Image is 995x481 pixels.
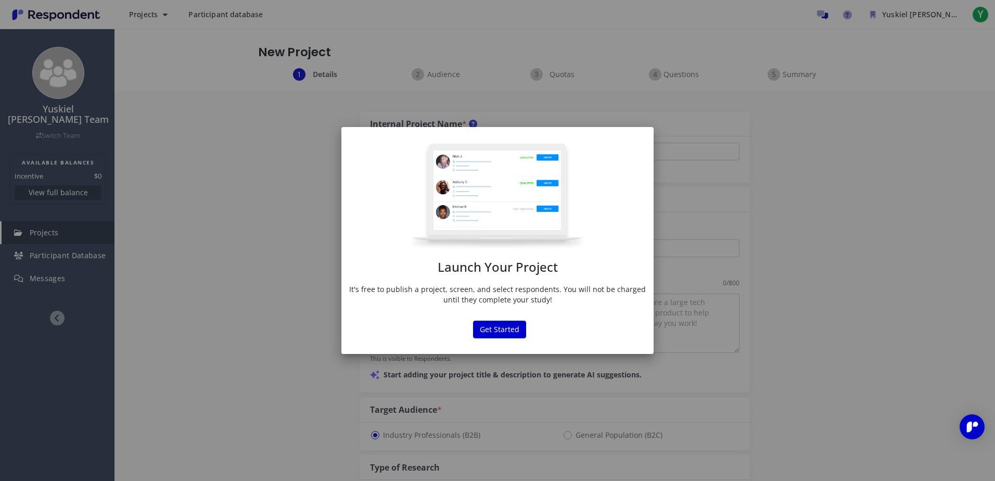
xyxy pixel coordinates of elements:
[349,260,646,274] h1: Launch Your Project
[409,143,586,250] img: project-modal.png
[960,414,985,439] div: Open Intercom Messenger
[473,321,526,338] button: Get Started
[341,127,654,355] md-dialog: Launch Your ...
[349,284,646,305] p: It's free to publish a project, screen, and select respondents. You will not be charged until the...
